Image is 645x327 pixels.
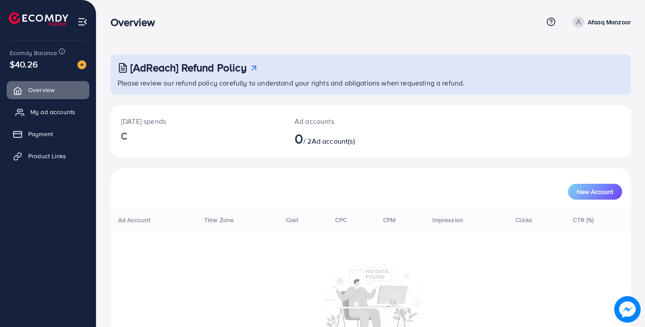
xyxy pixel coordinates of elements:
[295,130,404,147] h2: / 2
[118,78,626,88] p: Please review our refund policy carefully to understand your rights and obligations when requesti...
[568,184,622,200] button: New Account
[9,12,68,26] img: logo
[295,128,303,149] span: 0
[10,58,38,71] span: $40.26
[130,61,247,74] h3: [AdReach] Refund Policy
[28,130,53,138] span: Payment
[7,103,89,121] a: My ad accounts
[7,81,89,99] a: Overview
[588,17,631,27] p: Afaaq Manzoor
[312,136,355,146] span: Ad account(s)
[28,85,55,94] span: Overview
[28,152,66,160] span: Product Links
[295,116,404,126] p: Ad accounts
[121,116,273,126] p: [DATE] spends
[614,296,641,323] img: image
[10,48,57,57] span: Ecomdy Balance
[7,125,89,143] a: Payment
[77,17,88,27] img: menu
[111,16,162,29] h3: Overview
[577,189,613,195] span: New Account
[30,108,75,116] span: My ad accounts
[77,60,86,69] img: image
[7,147,89,165] a: Product Links
[569,16,631,28] a: Afaaq Manzoor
